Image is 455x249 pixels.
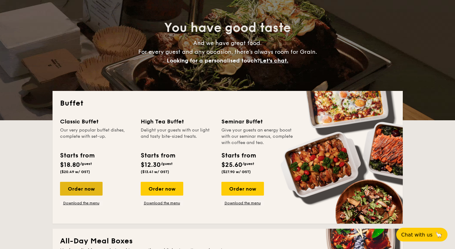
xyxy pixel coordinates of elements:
[167,57,260,64] span: Looking for a personalised touch?
[141,151,175,160] div: Starts from
[164,20,291,35] span: You have good taste
[141,161,161,169] span: $12.30
[401,232,432,238] span: Chat with us
[60,98,395,108] h2: Buffet
[60,117,133,126] div: Classic Buffet
[221,161,242,169] span: $25.60
[60,151,94,160] div: Starts from
[161,162,173,166] span: /guest
[260,57,288,64] span: Let's chat.
[141,117,214,126] div: High Tea Buffet
[242,162,254,166] span: /guest
[60,201,103,206] a: Download the menu
[141,170,169,174] span: ($13.41 w/ GST)
[221,127,295,146] div: Give your guests an energy boost with our seminar menus, complete with coffee and tea.
[141,201,183,206] a: Download the menu
[221,151,255,160] div: Starts from
[60,236,395,246] h2: All-Day Meal Boxes
[435,231,442,238] span: 🦙
[221,201,264,206] a: Download the menu
[138,40,317,64] span: And we have great food. For every guest and any occasion, there’s always room for Grain.
[80,162,92,166] span: /guest
[60,182,103,196] div: Order now
[60,161,80,169] span: $18.80
[221,182,264,196] div: Order now
[60,170,90,174] span: ($20.49 w/ GST)
[60,127,133,146] div: Our very popular buffet dishes, complete with set-up.
[141,182,183,196] div: Order now
[141,127,214,146] div: Delight your guests with our light and tasty bite-sized treats.
[221,170,251,174] span: ($27.90 w/ GST)
[396,228,447,242] button: Chat with us🦙
[221,117,295,126] div: Seminar Buffet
